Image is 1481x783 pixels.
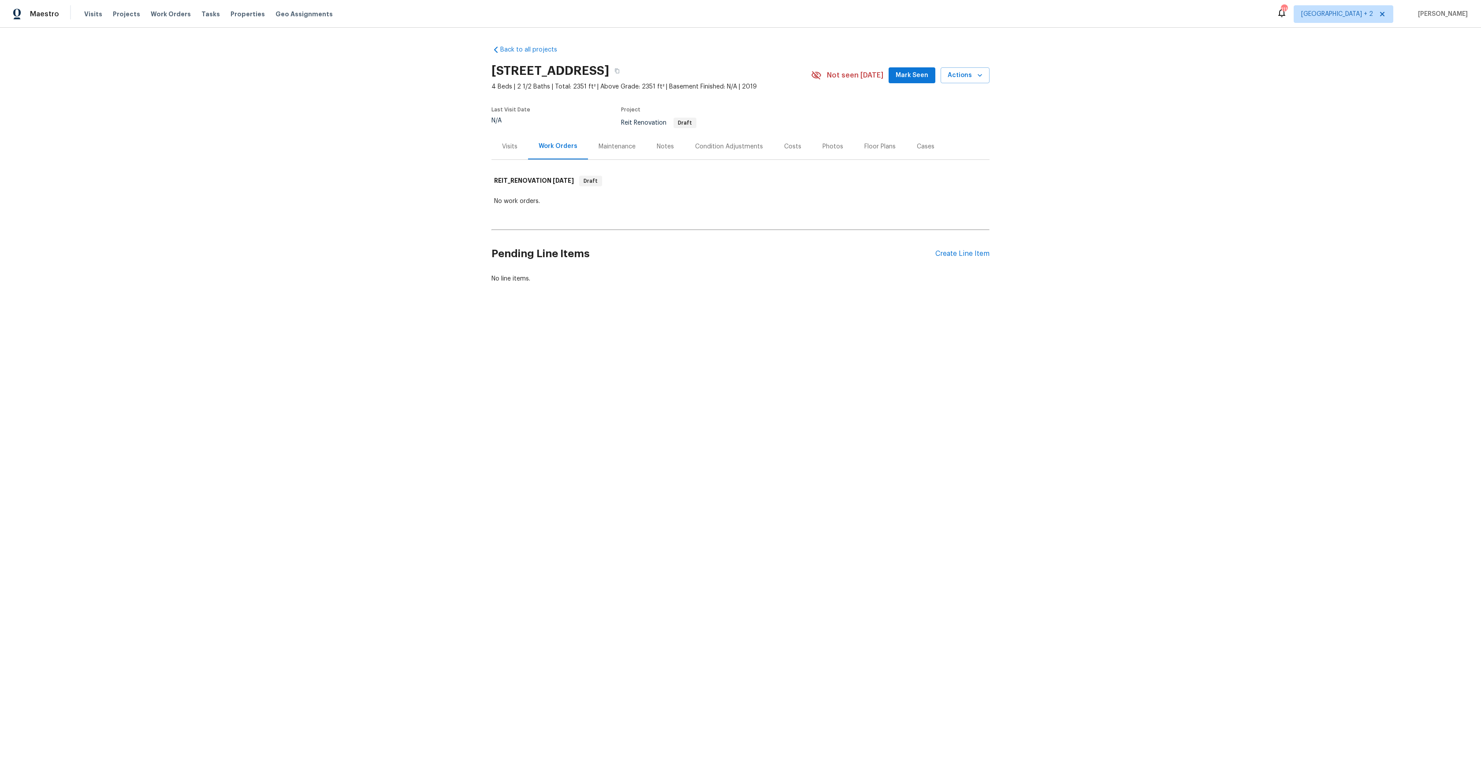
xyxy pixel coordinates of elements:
span: Mark Seen [896,70,928,81]
h6: REIT_RENOVATION [494,176,574,186]
h2: Pending Line Items [491,233,935,274]
span: Reit Renovation [621,120,696,126]
div: Cases [917,142,934,151]
button: Actions [941,67,990,84]
h2: [STREET_ADDRESS] [491,66,609,75]
span: Tasks [201,11,220,17]
div: Costs [784,142,801,151]
button: Copy Address [609,63,625,79]
div: Photos [822,142,843,151]
div: Create Line Item [935,250,990,258]
div: Work Orders [539,142,577,151]
span: 4 Beds | 2 1/2 Baths | Total: 2351 ft² | Above Grade: 2351 ft² | Basement Finished: N/A | 2019 [491,82,811,91]
div: No work orders. [494,197,987,206]
button: Mark Seen [889,67,935,84]
span: Project [621,107,640,112]
span: Properties [231,10,265,18]
div: Notes [657,142,674,151]
div: REIT_RENOVATION [DATE]Draft [491,167,990,195]
div: N/A [491,118,530,124]
div: Condition Adjustments [695,142,763,151]
span: Work Orders [151,10,191,18]
div: Visits [502,142,517,151]
span: Not seen [DATE] [827,71,883,80]
span: [PERSON_NAME] [1414,10,1468,18]
div: No line items. [491,274,990,283]
a: Back to all projects [491,45,576,54]
span: Visits [84,10,102,18]
span: Maestro [30,10,59,18]
span: [GEOGRAPHIC_DATA] + 2 [1301,10,1373,18]
span: [DATE] [553,177,574,184]
span: Actions [948,70,982,81]
span: Draft [580,177,601,185]
span: Last Visit Date [491,107,530,112]
span: Draft [674,120,696,126]
div: Floor Plans [864,142,896,151]
span: Geo Assignments [275,10,333,18]
div: Maintenance [599,142,636,151]
span: Projects [113,10,140,18]
div: 111 [1281,5,1287,14]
